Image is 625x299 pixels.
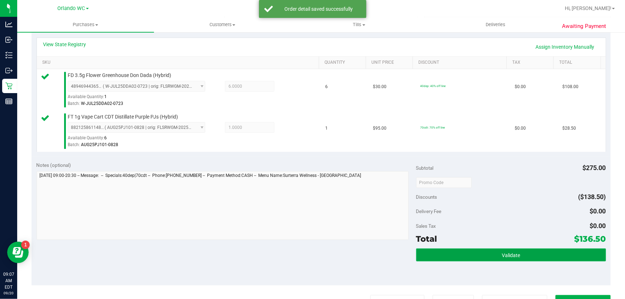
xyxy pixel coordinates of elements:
[81,142,118,147] span: AUG25PJ101-0828
[104,94,107,99] span: 1
[513,60,551,66] a: Tax
[5,52,13,59] inline-svg: Inventory
[590,222,606,230] span: $0.00
[37,162,71,168] span: Notes (optional)
[373,125,386,132] span: $95.00
[420,84,446,88] span: 40dep: 40% off line
[578,193,606,201] span: ($138.50)
[21,241,30,249] iframe: Resource center unread badge
[17,21,154,28] span: Purchases
[416,165,434,171] span: Subtotal
[416,177,472,188] input: Promo Code
[416,223,436,229] span: Sales Tax
[559,60,598,66] a: Total
[416,249,606,261] button: Validate
[324,60,363,66] a: Quantity
[68,133,212,147] div: Available Quantity:
[583,164,606,172] span: $275.00
[154,21,290,28] span: Customers
[371,60,410,66] a: Unit Price
[515,125,526,132] span: $0.00
[420,126,445,129] span: 70cdt: 70% off line
[416,191,437,203] span: Discounts
[43,41,86,48] a: View State Registry
[68,92,212,106] div: Available Quantity:
[416,234,437,244] span: Total
[5,98,13,105] inline-svg: Reports
[68,72,171,79] span: FD 3.5g Flower Greenhouse Don Dada (Hybrid)
[81,101,123,106] span: W-JUL25DDA02-0723
[5,21,13,28] inline-svg: Analytics
[291,21,427,28] span: Tills
[590,207,606,215] span: $0.00
[3,290,14,296] p: 09/20
[565,5,611,11] span: Hi, [PERSON_NAME]!
[515,83,526,90] span: $0.00
[531,41,599,53] a: Assign Inventory Manually
[373,83,386,90] span: $30.00
[277,5,361,13] div: Order detail saved successfully
[416,208,442,214] span: Delivery Fee
[58,5,85,11] span: Orlando WC
[562,83,578,90] span: $108.00
[154,17,291,32] a: Customers
[3,271,14,290] p: 09:07 AM EDT
[5,36,13,43] inline-svg: Inbound
[5,82,13,90] inline-svg: Retail
[562,125,576,132] span: $28.50
[17,17,154,32] a: Purchases
[574,234,606,244] span: $136.50
[7,242,29,263] iframe: Resource center
[476,21,515,28] span: Deliveries
[502,252,520,258] span: Validate
[291,17,428,32] a: Tills
[42,60,316,66] a: SKU
[562,22,606,30] span: Awaiting Payment
[427,17,564,32] a: Deliveries
[68,142,80,147] span: Batch:
[5,67,13,74] inline-svg: Outbound
[326,125,328,132] span: 1
[326,83,328,90] span: 6
[418,60,504,66] a: Discount
[104,135,107,140] span: 6
[68,114,178,120] span: FT 1g Vape Cart CDT Distillate Purple PJs (Hybrid)
[68,101,80,106] span: Batch:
